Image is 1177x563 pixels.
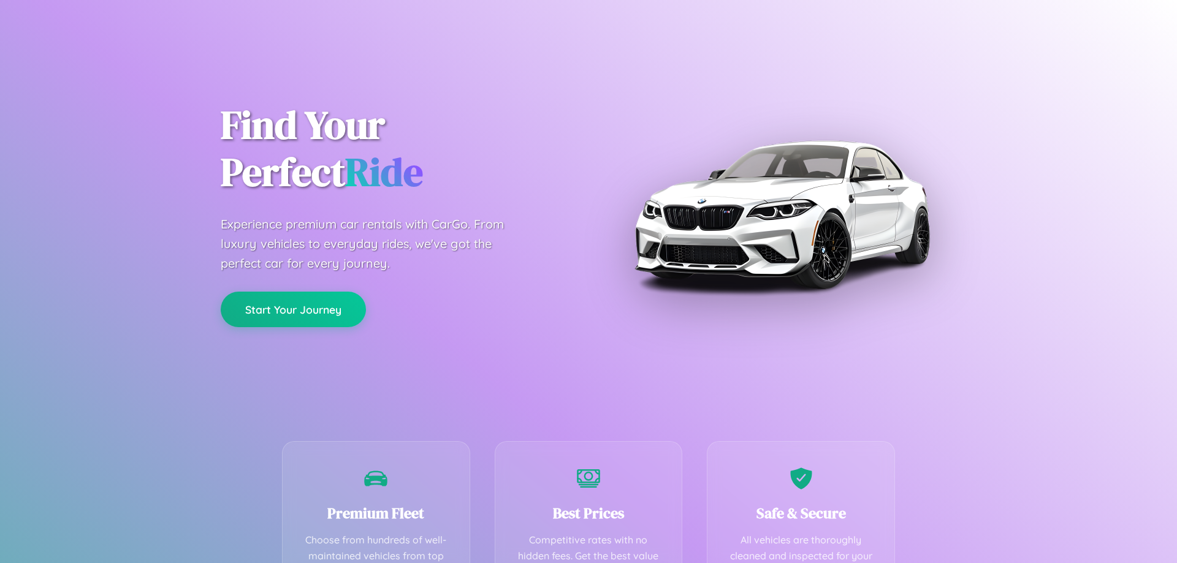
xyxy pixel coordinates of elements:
[221,214,527,273] p: Experience premium car rentals with CarGo. From luxury vehicles to everyday rides, we've got the ...
[345,145,423,198] span: Ride
[514,503,664,523] h3: Best Prices
[221,102,570,196] h1: Find Your Perfect
[301,503,451,523] h3: Premium Fleet
[726,503,876,523] h3: Safe & Secure
[628,61,935,368] img: Premium BMW car rental vehicle
[221,292,366,327] button: Start Your Journey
